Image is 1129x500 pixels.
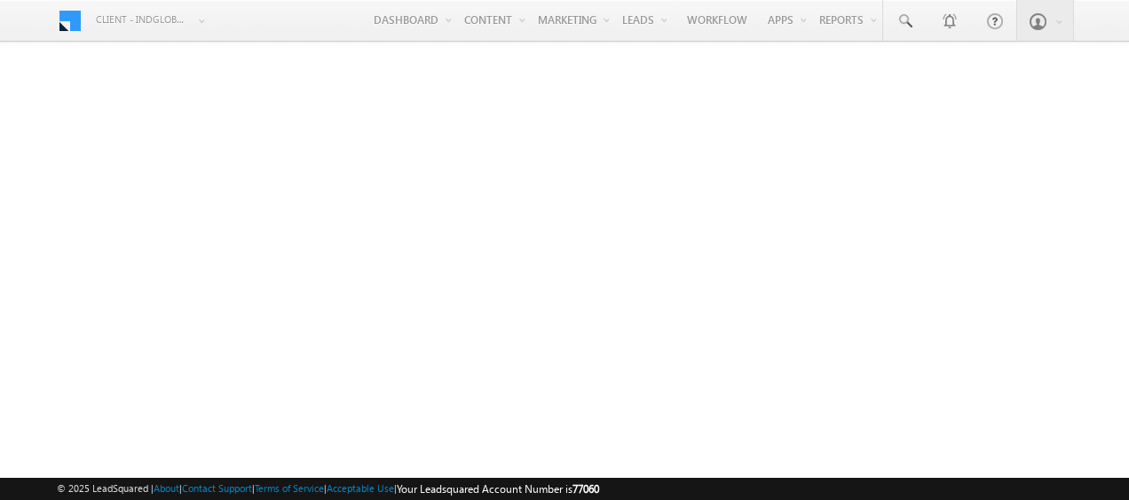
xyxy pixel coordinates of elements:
a: About [154,482,179,494]
span: 77060 [572,482,599,496]
a: Contact Support [182,482,252,494]
span: Client - indglobal1 (77060) [96,11,189,28]
span: Your Leadsquared Account Number is [397,482,599,496]
a: Terms of Service [255,482,324,494]
a: Acceptable Use [327,482,394,494]
span: © 2025 LeadSquared | | | | | [57,480,599,497]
